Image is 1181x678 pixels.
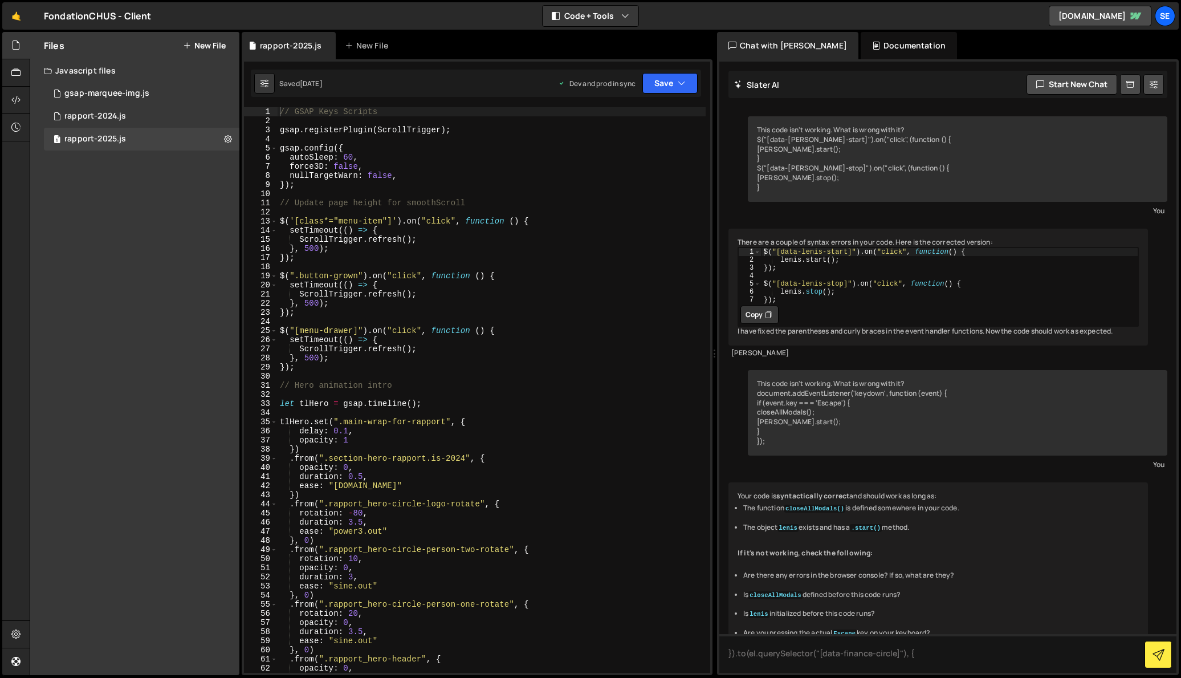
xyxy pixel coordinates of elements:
[54,136,60,145] span: 1
[244,135,278,144] div: 4
[244,645,278,655] div: 60
[244,262,278,271] div: 18
[244,454,278,463] div: 39
[2,2,30,30] a: 🤙
[244,144,278,153] div: 5
[778,524,799,532] code: lenis
[244,226,278,235] div: 14
[751,458,1164,470] div: You
[244,372,278,381] div: 30
[244,299,278,308] div: 22
[244,509,278,518] div: 45
[244,217,278,226] div: 13
[244,554,278,563] div: 50
[244,536,278,545] div: 48
[244,125,278,135] div: 3
[244,600,278,609] div: 55
[244,399,278,408] div: 33
[740,306,779,324] button: Copy
[748,610,769,618] code: lenis
[183,41,226,50] button: New File
[748,370,1167,456] div: This code isn't working. What is wrong with it? document.addEventListener('keydown', function (ev...
[64,111,126,121] div: rapport-2024.js
[743,504,1139,513] li: The function is defined somewhere in your code.
[1155,6,1175,26] a: Se
[739,272,761,280] div: 4
[244,290,278,299] div: 21
[244,116,278,125] div: 2
[244,436,278,445] div: 37
[244,271,278,281] div: 19
[244,244,278,253] div: 16
[244,463,278,472] div: 40
[244,563,278,573] div: 51
[734,79,780,90] h2: Slater AI
[739,296,761,304] div: 7
[751,205,1164,217] div: You
[743,523,1139,533] li: The object exists and has a method.
[244,518,278,527] div: 46
[244,655,278,664] div: 61
[44,105,239,128] div: 9197/19789.js
[776,491,849,501] strong: syntactically correct
[244,153,278,162] div: 6
[739,280,761,288] div: 5
[244,208,278,217] div: 12
[743,571,1139,580] li: Are there any errors in the browser console? If so, what are they?
[739,264,761,272] div: 3
[244,618,278,627] div: 57
[244,326,278,335] div: 25
[717,32,858,59] div: Chat with [PERSON_NAME]
[300,79,323,88] div: [DATE]
[44,82,239,105] div: 9197/37632.js
[244,162,278,171] div: 7
[244,308,278,317] div: 23
[244,636,278,645] div: 59
[44,39,64,52] h2: Files
[244,363,278,372] div: 29
[44,128,239,151] div: 9197/42513.js
[244,390,278,399] div: 32
[244,609,278,618] div: 56
[244,445,278,454] div: 38
[345,40,393,51] div: New File
[44,9,152,23] div: FondationCHUS - Client
[739,256,761,264] div: 2
[244,527,278,536] div: 47
[244,344,278,354] div: 27
[728,229,1148,346] div: There are a couple of syntax errors in your code. Here is the corrected version: I have fixed the...
[244,180,278,189] div: 9
[244,427,278,436] div: 36
[731,348,1145,358] div: [PERSON_NAME]
[244,281,278,290] div: 20
[642,73,698,94] button: Save
[784,505,845,513] code: closeAllModals()
[244,235,278,244] div: 15
[260,40,321,51] div: rapport-2025.js
[244,317,278,326] div: 24
[748,116,1167,202] div: This code isn't working. What is wrong with it? $("[data-[PERSON_NAME]-start]").on("click", (func...
[64,88,149,99] div: gsap-marquee-img.js
[244,189,278,198] div: 10
[244,545,278,554] div: 49
[244,107,278,116] div: 1
[244,500,278,509] div: 44
[1027,74,1117,95] button: Start new chat
[748,591,802,599] code: closeAllModals
[244,591,278,600] div: 54
[739,248,761,256] div: 1
[279,79,323,88] div: Saved
[244,481,278,490] div: 42
[850,524,882,532] code: .start()
[244,627,278,636] div: 58
[1049,6,1151,26] a: [DOMAIN_NAME]
[244,417,278,427] div: 35
[743,590,1139,600] li: Is defined before this code runs?
[244,198,278,208] div: 11
[244,472,278,481] div: 41
[244,408,278,417] div: 34
[244,335,278,344] div: 26
[244,664,278,673] div: 62
[244,490,278,500] div: 43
